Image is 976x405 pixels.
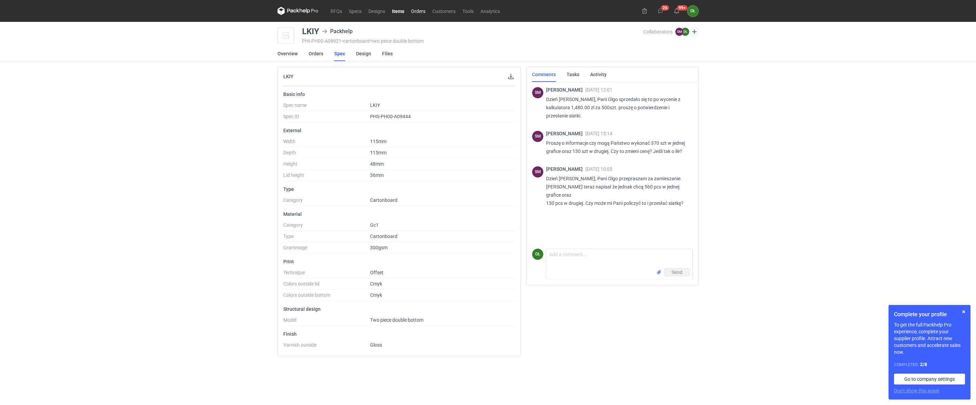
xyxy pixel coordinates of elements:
[283,331,515,337] p: Finish
[590,67,607,82] a: Activity
[283,114,370,122] dt: Spec ID
[408,7,429,15] a: Orders
[283,102,370,111] dt: Spec name
[283,139,370,147] dt: Width
[283,197,370,206] dt: Category
[370,114,411,119] span: PHS-PH00-A09444
[327,7,345,15] a: RFQs
[585,131,612,136] span: [DATE] 15:14
[370,102,380,108] span: LKIY
[283,317,370,326] dt: Model
[532,87,543,98] figcaption: SM
[370,197,397,203] span: Cartonboard
[429,7,459,15] a: Customers
[477,7,503,15] a: Analytics
[960,308,968,316] button: Skip for now
[643,29,673,34] span: Collaborators
[546,95,687,120] p: Dzień [PERSON_NAME], Pani Olgo sprzedało się to po wycenie z kalkulatora 1,480.00 zl za 500szt. p...
[546,139,687,155] p: Proszę o informacje czy mogą Państwo wykonać 370 szt w jednej grafice oraz 130 szt w drugiej. Czy...
[370,150,387,155] span: 115mm
[664,268,690,276] button: Send
[671,5,682,16] button: 99+
[334,46,345,61] a: Spec
[283,342,370,350] dt: Varnish outside
[283,281,370,290] dt: Colors outside lid
[382,46,393,61] a: Files
[283,292,370,301] dt: Colors outside bottom
[283,306,515,312] p: Structural design
[546,174,687,207] p: Dzień [PERSON_NAME], Pani Olgo przepraszam za zamieszanie. [PERSON_NAME] teraz napisał że jednak ...
[894,361,965,368] div: Completed:
[655,5,666,16] button: 26
[283,161,370,170] dt: Height
[532,67,556,82] a: Comments
[370,281,382,287] span: Cmyk
[894,374,965,385] a: Go to company settings
[370,38,424,44] span: • two piece double bottom
[370,161,384,167] span: 48mm
[546,87,585,93] span: [PERSON_NAME]
[532,249,543,260] div: Olga Łopatowicz
[687,5,699,17] button: OŁ
[277,46,298,61] a: Overview
[283,186,515,192] p: Type
[567,67,579,82] a: Tasks
[283,270,370,278] dt: Technique
[672,270,682,275] span: Send
[370,342,382,348] span: Gloss
[532,131,543,142] div: Sebastian Markut
[920,362,927,367] strong: 2 / 8
[681,28,689,36] figcaption: OŁ
[894,310,965,319] h1: Complete your profile
[309,46,323,61] a: Orders
[370,292,382,298] span: Cmyk
[546,131,585,136] span: [PERSON_NAME]
[370,222,379,228] span: Gc1
[585,87,612,93] span: [DATE] 12:01
[532,87,543,98] div: Sebastian Markut
[507,72,515,81] button: Download specification
[532,131,543,142] figcaption: SM
[532,166,543,178] figcaption: SM
[365,7,389,15] a: Designs
[675,28,683,36] figcaption: SM
[370,172,384,178] span: 36mm
[690,27,699,36] button: Edit collaborators
[283,128,515,133] p: External
[283,74,294,79] h2: LKIY
[283,92,515,97] p: Basic info
[283,222,370,231] dt: Category
[322,27,353,36] div: Packhelp
[894,321,965,355] p: To get the full Packhelp Pro experience, complete your supplier profile. Attract new customers an...
[532,249,543,260] figcaption: OŁ
[687,5,699,17] div: Olga Łopatowicz
[532,166,543,178] div: Sebastian Markut
[459,7,477,15] a: Tools
[302,27,319,36] div: LKIY
[370,139,387,144] span: 115mm
[546,166,585,172] span: [PERSON_NAME]
[302,38,643,44] div: PHI-PH00-A08921
[894,387,939,394] button: Don’t show this again
[341,38,370,44] span: • cartonboard
[370,270,383,275] span: Offset
[585,166,612,172] span: [DATE] 10:05
[283,234,370,242] dt: Type
[283,245,370,253] dt: Grammage
[283,259,515,264] p: Print
[277,7,318,15] svg: Packhelp Pro
[356,46,371,61] a: Design
[370,234,397,239] span: Cartonboard
[283,211,515,217] p: Material
[283,172,370,181] dt: Lid height
[283,150,370,158] dt: Depth
[389,7,408,15] a: Items
[370,317,423,323] span: Two piece double bottom
[345,7,365,15] a: Specs
[370,245,388,250] span: 300gsm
